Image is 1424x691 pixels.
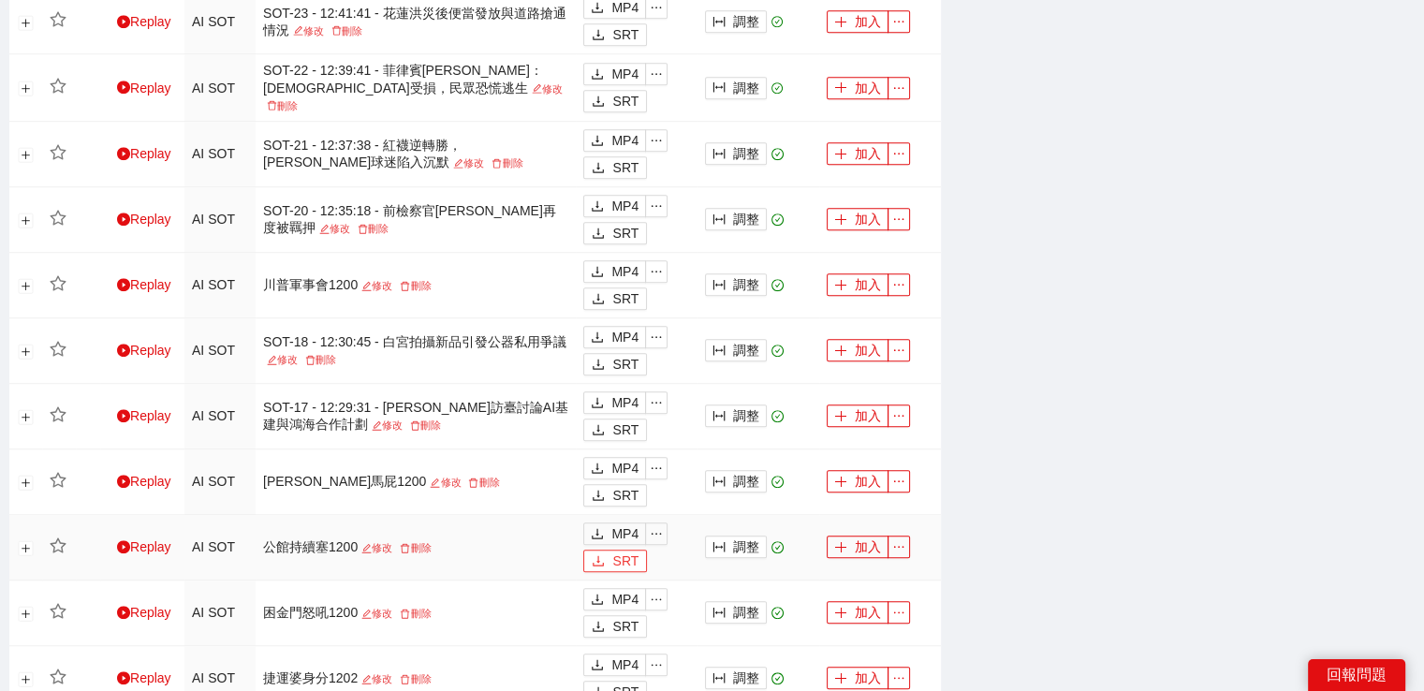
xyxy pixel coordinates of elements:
[888,278,909,291] span: ellipsis
[827,470,888,493] button: plus加入
[358,224,368,234] span: delete
[583,222,647,244] button: downloadSRT
[834,475,847,490] span: plus
[705,10,767,33] button: column-width調整
[192,405,248,426] div: AI SOT
[834,344,847,359] span: plus
[645,195,668,217] button: ellipsis
[771,672,784,684] span: check-circle
[19,410,34,425] button: 展開行
[117,277,171,292] a: Replay
[591,331,604,345] span: download
[19,345,34,360] button: 展開行
[117,474,171,489] a: Replay
[591,1,604,16] span: download
[712,409,726,424] span: column-width
[50,144,66,161] span: star
[705,536,767,558] button: column-width調整
[117,606,130,619] span: play-circle
[50,406,66,423] span: star
[834,147,847,162] span: plus
[361,674,372,684] span: edit
[426,477,464,488] a: 修改
[827,208,888,230] button: plus加入
[301,354,340,365] a: 刪除
[19,607,34,622] button: 展開行
[888,147,909,160] span: ellipsis
[712,344,726,359] span: column-width
[583,156,647,179] button: downloadSRT
[705,142,767,165] button: column-width調整
[888,536,910,558] button: ellipsis
[592,161,605,176] span: download
[612,485,639,506] span: SRT
[646,462,667,475] span: ellipsis
[117,540,130,553] span: play-circle
[361,609,372,619] span: edit
[888,273,910,296] button: ellipsis
[645,129,668,152] button: ellipsis
[827,536,888,558] button: plus加入
[888,475,909,488] span: ellipsis
[192,11,248,32] div: AI SOT
[611,64,639,84] span: MP4
[834,213,847,228] span: plus
[827,273,888,296] button: plus加入
[705,470,767,493] button: column-width調整
[612,288,639,309] span: SRT
[646,527,667,540] span: ellipsis
[400,543,410,553] span: delete
[361,281,372,291] span: edit
[771,279,784,291] span: check-circle
[592,620,605,635] span: download
[396,542,434,553] a: 刪除
[888,404,910,427] button: ellipsis
[263,5,568,38] div: SOT-23 - 12:41:41 - 花蓮洪災後便當發放與道路搶通情況
[410,420,420,431] span: delete
[263,100,301,111] a: 刪除
[591,462,604,477] span: download
[712,81,726,96] span: column-width
[646,1,667,14] span: ellipsis
[591,265,604,280] span: download
[583,522,646,545] button: downloadMP4
[592,28,605,43] span: download
[888,339,910,361] button: ellipsis
[192,78,248,98] div: AI SOT
[117,147,130,160] span: play-circle
[592,423,605,438] span: download
[834,278,847,293] span: plus
[645,260,668,283] button: ellipsis
[583,326,646,348] button: downloadMP4
[827,667,888,689] button: plus加入
[468,478,478,488] span: delete
[50,472,66,489] span: star
[592,292,605,307] span: download
[834,81,847,96] span: plus
[591,593,604,608] span: download
[705,404,767,427] button: column-width調整
[192,668,248,688] div: AI SOT
[117,671,130,684] span: play-circle
[400,674,410,684] span: delete
[192,602,248,623] div: AI SOT
[19,15,34,30] button: 展開行
[358,542,396,553] a: 修改
[361,543,372,553] span: edit
[117,605,171,620] a: Replay
[646,199,667,213] span: ellipsis
[263,137,568,170] div: SOT-21 - 12:37:38 - 紅襪逆轉勝，[PERSON_NAME]球迷陷入沉默
[117,212,171,227] a: Replay
[646,331,667,344] span: ellipsis
[612,616,639,637] span: SRT
[492,158,502,169] span: delete
[611,261,639,282] span: MP4
[591,199,604,214] span: download
[592,489,605,504] span: download
[400,609,410,619] span: delete
[611,458,639,478] span: MP4
[117,408,171,423] a: Replay
[712,278,726,293] span: column-width
[705,273,767,296] button: column-width調整
[528,83,566,95] a: 修改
